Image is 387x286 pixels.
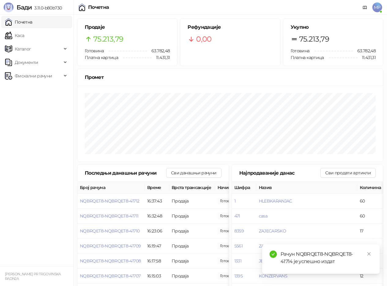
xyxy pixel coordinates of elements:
[85,169,166,177] div: Последњи данашњи рачуни
[145,209,169,224] td: 16:32:48
[372,2,382,12] span: MP
[259,228,286,234] button: ZAJECARSKO
[360,2,370,12] a: Документација
[320,168,376,178] button: Сви продати артикли
[85,24,170,31] h5: Продаје
[17,4,32,11] span: Бади
[169,194,215,209] td: Продаја
[169,182,215,194] th: Врста трансакције
[80,273,140,279] button: NQBRQET8-NQBRQET8-41707
[80,228,140,234] button: NQBRQET8-NQBRQET8-41710
[152,54,170,61] span: 11.431,31
[77,182,145,194] th: Број рачуна
[215,182,276,194] th: Начини плаћања
[4,2,13,12] img: Logo
[80,198,139,204] button: NQBRQET8-NQBRQET8-41712
[291,24,376,31] h5: Укупно
[232,182,256,194] th: Шифра
[169,239,215,254] td: Продаја
[234,243,243,249] button: 5561
[80,243,141,249] button: NQBRQET8-NQBRQET8-41709
[358,54,376,61] span: 11.431,31
[218,258,238,264] span: 355,00
[218,243,238,249] span: 210,00
[291,48,310,54] span: Готовина
[93,33,123,45] span: 75.213,79
[32,5,62,11] span: 3.11.0-b80b730
[291,55,324,60] span: Платна картица
[234,198,236,204] button: 1
[80,258,141,264] button: NQBRQET8-NQBRQET8-41708
[353,47,376,54] span: 63.782,48
[357,224,385,239] td: 17
[5,16,32,28] a: Почетна
[15,43,31,55] span: Каталог
[145,239,169,254] td: 16:19:47
[85,73,376,81] div: Промет
[15,56,38,69] span: Документи
[85,55,118,60] span: Платна картица
[5,29,24,42] a: Каса
[281,251,372,265] div: Рачун NQBRQET8-NQBRQET8-41714 је успешно издат
[218,198,238,204] span: 210,00
[259,198,292,204] button: HLEBKARANJAC
[234,273,243,279] button: 1395
[366,251,372,257] a: Close
[196,33,211,45] span: 0,00
[145,182,169,194] th: Време
[147,47,170,54] span: 63.782,48
[169,254,215,269] td: Продаја
[234,258,241,264] button: 1331
[299,33,329,45] span: 75.213,79
[259,273,288,279] button: KONZERVANS
[218,273,238,279] span: 475,00
[357,182,385,194] th: Количина
[5,272,61,281] small: [PERSON_NAME] PR TRGOVINSKA RADNJA
[169,209,215,224] td: Продаја
[85,48,104,54] span: Готовина
[357,239,385,254] td: 17
[188,24,273,31] h5: Рефундације
[357,194,385,209] td: 60
[259,258,288,264] button: JELEN STAKLO
[166,168,221,178] button: Сви данашњи рачуни
[145,224,169,239] td: 16:23:06
[256,182,357,194] th: Назив
[367,252,371,256] span: close
[145,254,169,269] td: 16:17:58
[169,269,215,284] td: Продаја
[80,213,138,219] button: NQBRQET8-NQBRQET8-41711
[234,228,244,234] button: 8359
[239,169,321,177] div: Најпродаваније данас
[357,209,385,224] td: 60
[88,5,109,10] div: Почетна
[259,213,267,219] button: casa
[169,224,215,239] td: Продаја
[270,251,277,258] span: check-circle
[234,213,240,219] button: 471
[218,228,238,234] span: 50,00
[145,194,169,209] td: 16:37:43
[15,70,52,82] span: Фискални рачуни
[218,213,238,219] span: 540,00
[145,269,169,284] td: 16:15:03
[259,243,294,249] button: ZAJECARSKO 0_5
